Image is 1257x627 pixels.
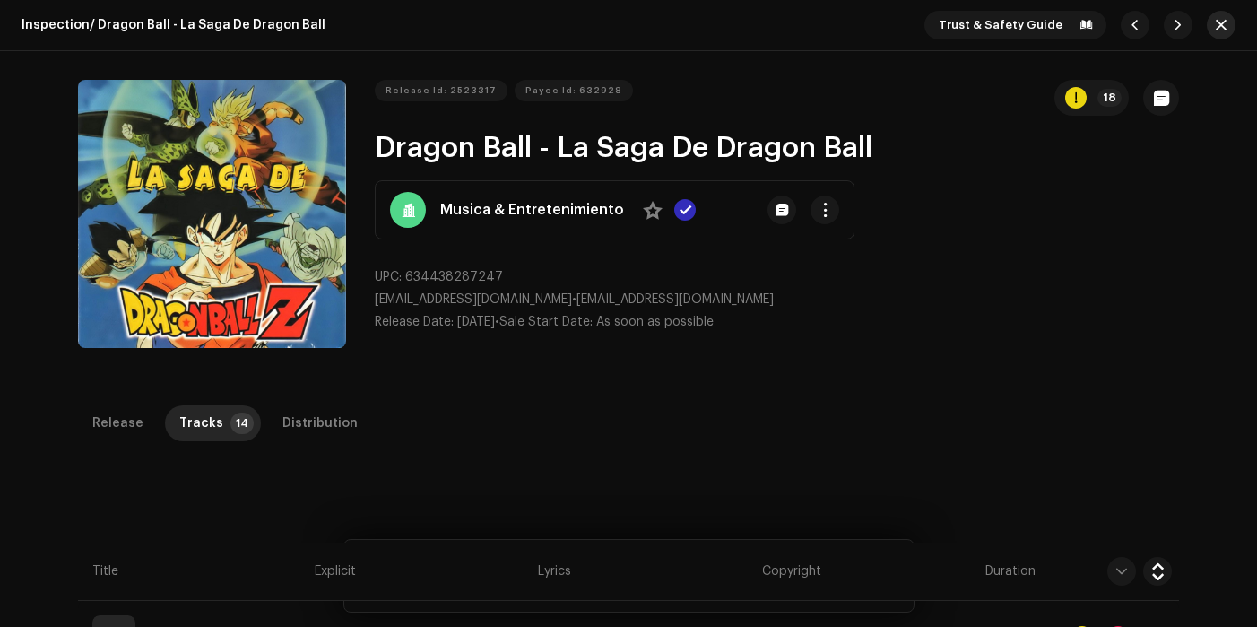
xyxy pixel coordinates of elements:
[985,562,1036,580] span: Duration
[1054,80,1129,116] button: 18
[515,80,633,101] button: Payee Id: 632928
[315,562,356,580] span: Explicit
[538,562,571,580] span: Lyrics
[375,130,1179,166] h2: Dragon Ball - La Saga De Dragon Ball
[440,199,624,221] strong: Musica & Entretenimiento
[596,316,714,328] span: As soon as possible
[282,405,358,441] div: Distribution
[375,316,454,328] span: Release Date:
[386,73,497,109] span: Release Id: 2523317
[375,316,499,328] span: •
[375,291,1179,309] p: •
[499,316,593,328] span: Sale Start Date:
[576,293,774,306] span: [EMAIL_ADDRESS][DOMAIN_NAME]
[457,316,495,328] span: [DATE]
[375,271,402,283] span: UPC:
[762,562,821,580] span: Copyright
[525,73,622,109] span: Payee Id: 632928
[1097,89,1122,107] p-badge: 18
[375,293,572,306] span: [EMAIL_ADDRESS][DOMAIN_NAME]
[375,80,507,101] button: Release Id: 2523317
[405,271,503,283] span: 634438287247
